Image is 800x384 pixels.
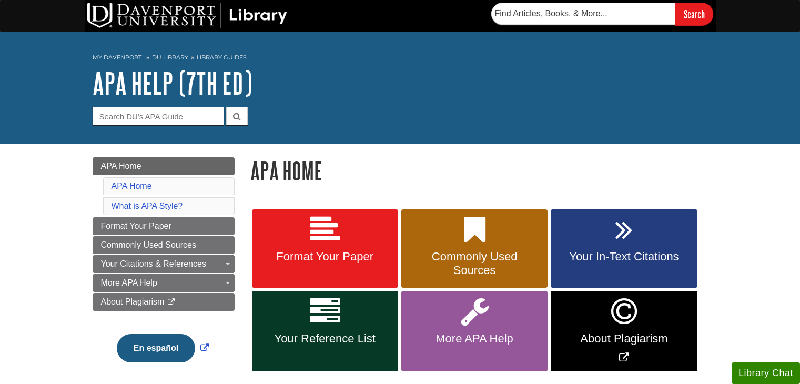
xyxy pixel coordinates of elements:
a: Library Guides [197,54,247,61]
input: Search DU's APA Guide [93,107,224,125]
form: Searches DU Library's articles, books, and more [491,3,713,25]
input: Find Articles, Books, & More... [491,3,675,25]
div: Guide Page Menu [93,157,235,380]
a: Link opens in new window [114,343,211,352]
a: My Davenport [93,53,141,62]
span: About Plagiarism [101,297,165,306]
a: Your Reference List [252,291,398,371]
span: Format Your Paper [101,221,171,230]
span: Commonly Used Sources [101,240,196,249]
a: More APA Help [93,274,235,292]
a: About Plagiarism [93,293,235,311]
span: Your Citations & References [101,259,206,268]
a: APA Help (7th Ed) [93,67,252,99]
button: En español [117,334,195,362]
nav: breadcrumb [93,50,708,67]
a: Your In-Text Citations [551,209,697,288]
button: Library Chat [732,362,800,384]
input: Search [675,3,713,25]
i: This link opens in a new window [167,299,176,306]
a: Commonly Used Sources [93,236,235,254]
a: Format Your Paper [93,217,235,235]
span: Format Your Paper [260,250,390,264]
span: Your In-Text Citations [559,250,689,264]
a: Format Your Paper [252,209,398,288]
a: APA Home [93,157,235,175]
a: Link opens in new window [551,291,697,371]
h1: APA Home [250,157,708,184]
span: More APA Help [409,332,540,346]
a: Commonly Used Sources [401,209,548,288]
span: More APA Help [101,278,157,287]
span: APA Home [101,161,141,170]
a: Your Citations & References [93,255,235,273]
a: DU Library [152,54,188,61]
span: Commonly Used Sources [409,250,540,277]
a: What is APA Style? [112,201,183,210]
a: More APA Help [401,291,548,371]
span: Your Reference List [260,332,390,346]
img: DU Library [87,3,287,28]
span: About Plagiarism [559,332,689,346]
a: APA Home [112,181,152,190]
